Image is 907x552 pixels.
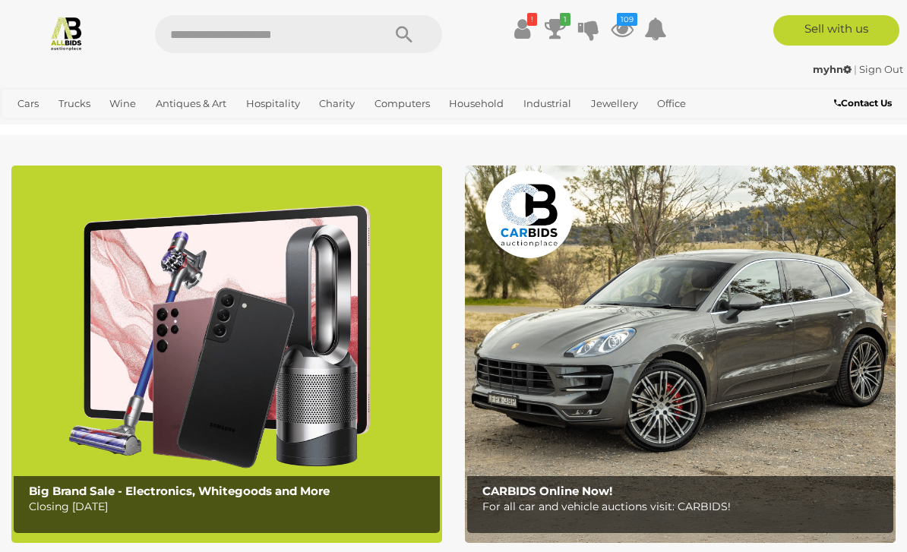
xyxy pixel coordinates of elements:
[651,91,692,116] a: Office
[617,13,637,26] i: 109
[368,91,436,116] a: Computers
[517,91,577,116] a: Industrial
[813,63,854,75] a: myhn
[29,484,330,498] b: Big Brand Sale - Electronics, Whitegoods and More
[52,91,96,116] a: Trucks
[773,15,899,46] a: Sell with us
[11,116,55,141] a: Sports
[544,15,567,43] a: 1
[11,166,442,543] img: Big Brand Sale - Electronics, Whitegoods and More
[813,63,852,75] strong: myhn
[49,15,84,51] img: Allbids.com.au
[834,95,896,112] a: Contact Us
[527,13,537,26] i: !
[859,63,903,75] a: Sign Out
[510,15,533,43] a: !
[611,15,634,43] a: 109
[465,166,896,543] a: CARBIDS Online Now! CARBIDS Online Now! For all car and vehicle auctions visit: CARBIDS!
[834,97,892,109] b: Contact Us
[482,497,886,516] p: For all car and vehicle auctions visit: CARBIDS!
[103,91,142,116] a: Wine
[29,497,432,516] p: Closing [DATE]
[366,15,442,53] button: Search
[240,91,306,116] a: Hospitality
[585,91,644,116] a: Jewellery
[150,91,232,116] a: Antiques & Art
[443,91,510,116] a: Household
[560,13,570,26] i: 1
[465,166,896,543] img: CARBIDS Online Now!
[11,91,45,116] a: Cars
[482,484,612,498] b: CARBIDS Online Now!
[854,63,857,75] span: |
[62,116,182,141] a: [GEOGRAPHIC_DATA]
[11,166,442,543] a: Big Brand Sale - Electronics, Whitegoods and More Big Brand Sale - Electronics, Whitegoods and Mo...
[313,91,361,116] a: Charity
